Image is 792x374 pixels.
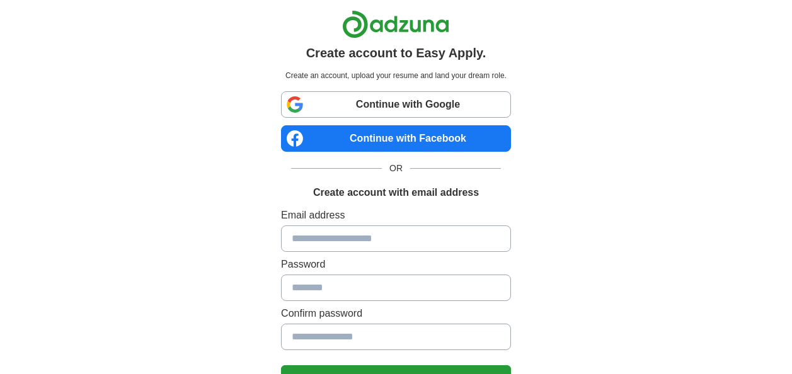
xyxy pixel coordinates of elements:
p: Create an account, upload your resume and land your dream role. [284,70,508,81]
img: Adzuna logo [342,10,449,38]
a: Continue with Google [281,91,511,118]
h1: Create account to Easy Apply. [306,43,486,62]
span: OR [382,162,410,175]
h1: Create account with email address [313,185,479,200]
label: Confirm password [281,306,511,321]
label: Email address [281,208,511,223]
a: Continue with Facebook [281,125,511,152]
label: Password [281,257,511,272]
